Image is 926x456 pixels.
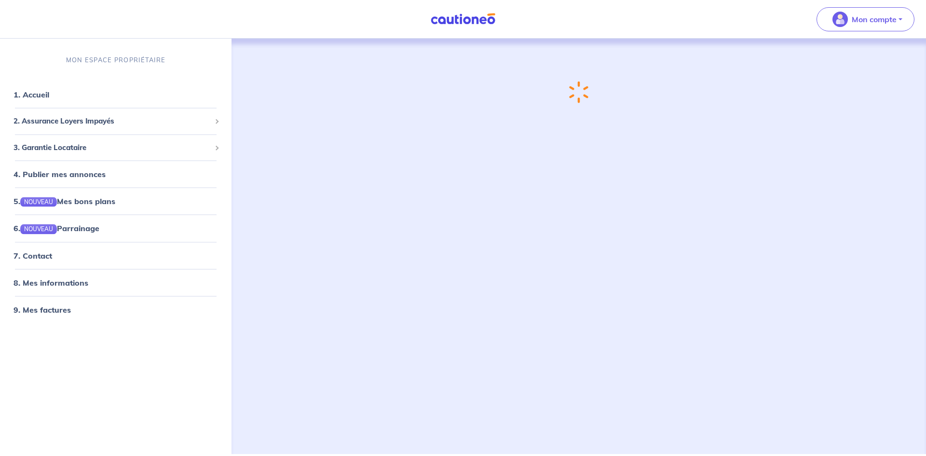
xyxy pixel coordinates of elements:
span: 3. Garantie Locataire [14,142,211,153]
a: 7. Contact [14,250,52,260]
div: 3. Garantie Locataire [4,138,228,157]
div: 7. Contact [4,246,228,265]
div: 6.NOUVEAUParrainage [4,219,228,238]
div: 2. Assurance Loyers Impayés [4,112,228,131]
img: loading-spinner [569,81,588,103]
div: 1. Accueil [4,85,228,104]
img: illu_account_valid_menu.svg [832,12,848,27]
div: 8. Mes informations [4,273,228,292]
a: 6.NOUVEAUParrainage [14,223,99,233]
a: 8. Mes informations [14,277,88,287]
p: Mon compte [852,14,897,25]
img: Cautioneo [427,13,499,25]
button: illu_account_valid_menu.svgMon compte [817,7,914,31]
a: 5.NOUVEAUMes bons plans [14,196,115,206]
div: 9. Mes factures [4,300,228,319]
span: 2. Assurance Loyers Impayés [14,116,211,127]
div: 5.NOUVEAUMes bons plans [4,192,228,211]
a: 9. Mes factures [14,304,71,314]
a: 1. Accueil [14,90,49,99]
div: 4. Publier mes annonces [4,165,228,184]
p: MON ESPACE PROPRIÉTAIRE [66,55,165,65]
a: 4. Publier mes annonces [14,169,106,179]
